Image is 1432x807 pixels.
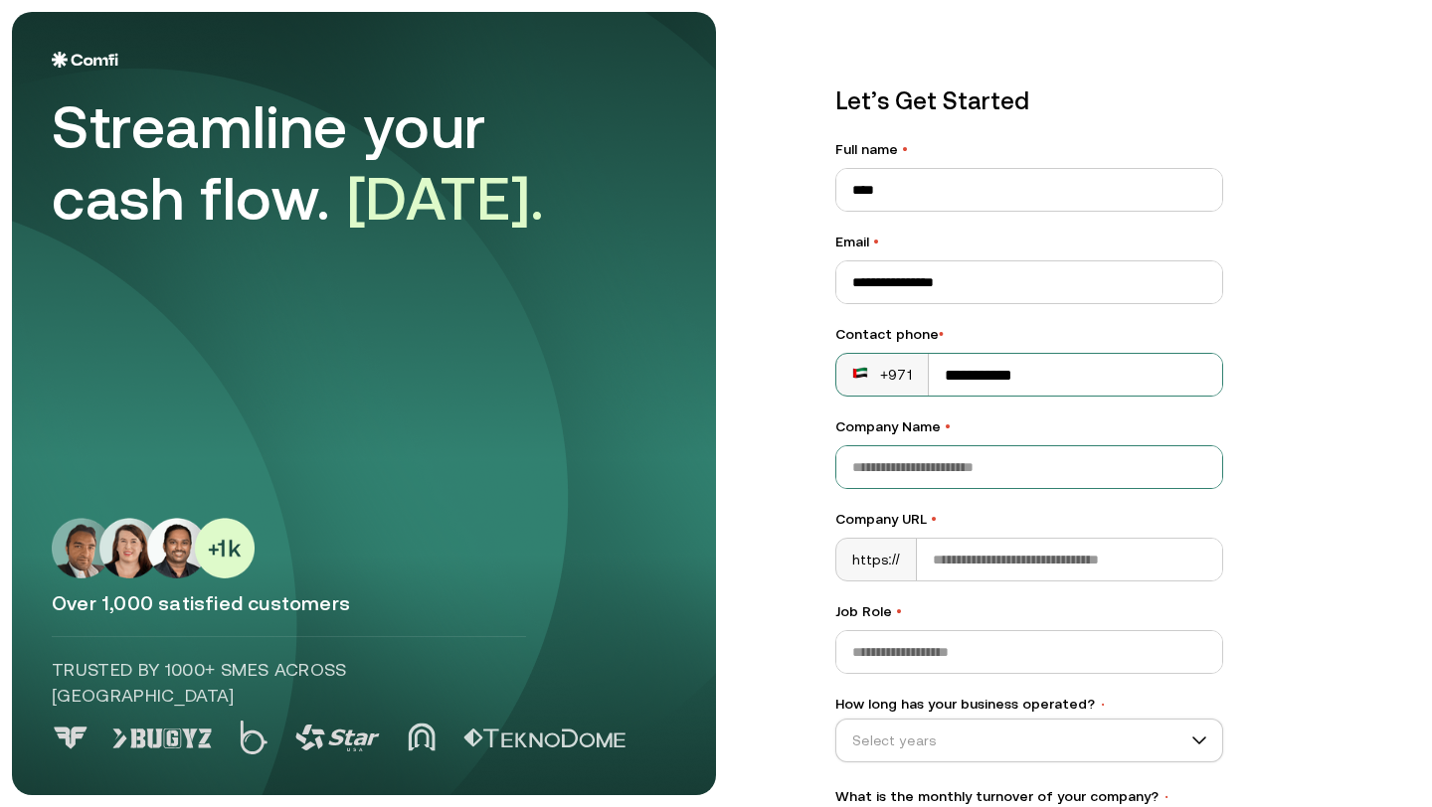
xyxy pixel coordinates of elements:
img: Logo 1 [112,728,212,748]
img: Logo 3 [295,725,380,751]
p: Trusted by 1000+ SMEs across [GEOGRAPHIC_DATA] [52,657,526,709]
span: • [902,141,908,157]
label: Email [835,232,1223,252]
img: Logo 4 [408,723,436,751]
span: • [1163,790,1170,804]
span: • [873,234,879,249]
img: Logo [52,52,118,68]
span: • [945,418,951,434]
p: Over 1,000 satisfied customers [52,590,676,616]
label: Company URL [835,509,1223,530]
label: Job Role [835,601,1223,622]
div: +971 [852,365,912,385]
img: Logo 0 [52,726,89,749]
label: How long has your business operated? [835,694,1223,715]
span: • [1099,698,1107,712]
label: Company Name [835,416,1223,437]
p: Let’s Get Started [835,83,1223,119]
div: Streamline your cash flow. [52,91,609,235]
label: Full name [835,139,1223,160]
span: • [896,603,902,619]
span: [DATE]. [347,164,545,233]
label: What is the monthly turnover of your company? [835,786,1223,807]
img: Logo 5 [463,728,626,748]
div: https:// [836,539,917,580]
span: • [931,511,937,527]
div: Contact phone [835,324,1223,345]
img: Logo 2 [240,721,268,754]
span: • [939,326,944,342]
